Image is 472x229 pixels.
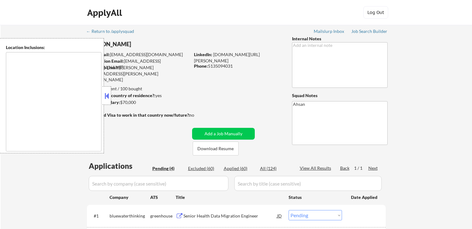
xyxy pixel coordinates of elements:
div: Applied (60) [224,165,255,172]
input: Search by company (case sensitive) [89,176,228,191]
div: 60 sent / 100 bought [87,86,190,92]
div: Pending (4) [152,165,183,172]
div: Mailslurp Inbox [314,29,345,34]
div: 5135094031 [194,63,282,69]
div: no [189,112,207,118]
div: ATS [150,194,176,200]
div: [EMAIL_ADDRESS][DOMAIN_NAME] [87,52,190,58]
div: All (124) [260,165,291,172]
div: Applications [89,162,150,170]
div: ApplyAll [87,7,124,18]
strong: Will need Visa to work in that country now/future?: [87,112,190,118]
button: Add a Job Manually [192,128,255,140]
strong: Phone: [194,63,208,69]
div: $70,000 [87,99,190,106]
div: Next [368,165,378,171]
a: ← Return to /applysquad [86,29,140,35]
strong: Can work in country of residence?: [87,93,155,98]
div: Company [110,194,150,200]
input: Search by title (case sensitive) [234,176,382,191]
div: bluewaterthinking [110,213,150,219]
a: Mailslurp Inbox [314,29,345,35]
div: Status [289,191,342,203]
div: Title [176,194,283,200]
div: Location Inclusions: [6,44,101,51]
div: [PERSON_NAME] [87,40,214,48]
div: Job Search Builder [351,29,388,34]
div: greenhouse [150,213,176,219]
div: Internal Notes [292,36,388,42]
button: Download Resume [193,141,239,155]
div: View All Results [300,165,333,171]
div: Date Applied [351,194,378,200]
div: 1 / 1 [354,165,368,171]
strong: LinkedIn: [194,52,212,57]
div: JD [276,210,283,221]
div: yes [87,92,188,99]
div: Senior Health Data Migration Engineer [183,213,277,219]
div: [PERSON_NAME][EMAIL_ADDRESS][PERSON_NAME][DOMAIN_NAME] [87,65,190,83]
div: Squad Notes [292,92,388,99]
div: [EMAIL_ADDRESS][DOMAIN_NAME] [87,58,190,70]
button: Log Out [363,6,388,19]
a: [DOMAIN_NAME][URL][PERSON_NAME] [194,52,260,63]
div: Back [340,165,350,171]
div: Excluded (60) [188,165,219,172]
div: #1 [94,213,105,219]
div: ← Return to /applysquad [86,29,140,34]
